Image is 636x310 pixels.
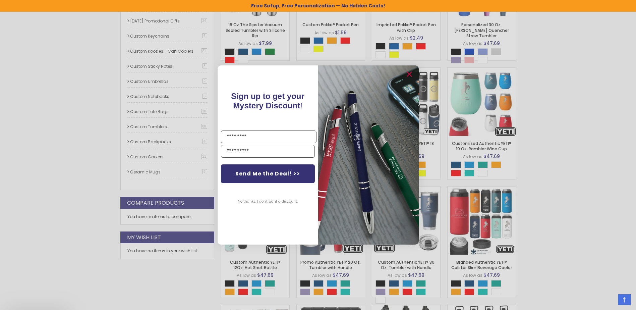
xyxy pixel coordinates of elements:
[221,164,315,183] button: Send Me the Deal! >>
[221,145,315,158] input: YOUR EMAIL
[234,193,301,210] button: No thanks, I don't want a discount.
[231,92,304,110] span: !
[231,92,304,110] span: Sign up to get your Mystery Discount
[581,292,636,310] iframe: Google Customer Reviews
[404,69,415,80] button: Close dialog
[318,65,419,244] img: 081b18bf-2f98-4675-a917-09431eb06994.jpeg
